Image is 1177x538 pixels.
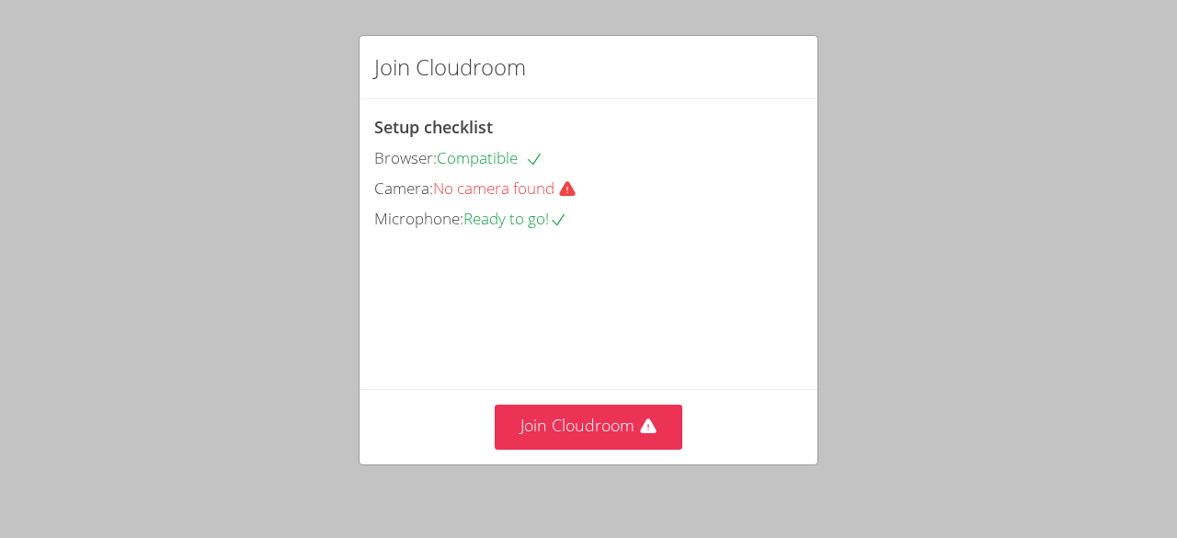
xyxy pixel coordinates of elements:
[495,405,683,450] button: Join Cloudroom
[463,208,567,229] span: Ready to go!
[374,116,493,138] span: Setup checklist
[374,147,437,168] span: Browser:
[374,51,526,84] h2: Join Cloudroom
[437,147,543,168] span: Compatible
[374,208,463,229] span: Microphone:
[433,177,591,199] span: No camera found
[374,177,433,199] span: Camera:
